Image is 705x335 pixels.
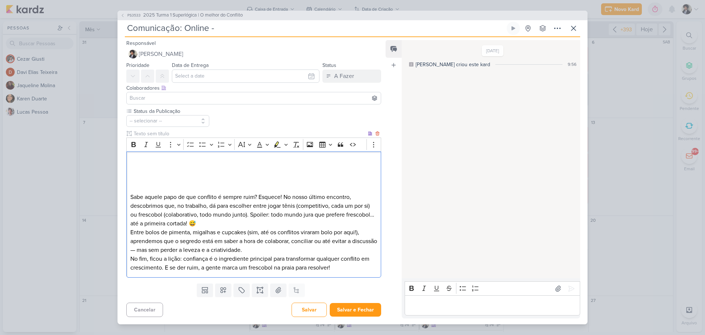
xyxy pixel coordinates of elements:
button: Salvar [292,303,327,317]
p: Sabe aquele papo de que conflito é sempre ruim? Esquece! No nosso último encontro, descobrimos qu... [130,193,377,228]
label: Data de Entrega [172,62,209,68]
button: 2025 Turma 1 Superlógica | O melhor do Conflito [120,12,243,19]
label: Prioridade [126,62,149,68]
div: Editor editing area: main [126,152,381,278]
div: 9:56 [568,61,576,68]
div: A Fazer [334,72,354,81]
div: Editor editing area: main [405,295,580,316]
button: Cancelar [126,303,163,317]
label: Responsável [126,40,156,46]
button: [PERSON_NAME] [126,47,381,61]
button: A Fazer [322,70,381,83]
input: Texto sem título [132,130,366,138]
img: Pedro Luahn Simões [129,50,137,58]
div: Editor toolbar [405,281,580,296]
button: -- selecionar -- [126,115,209,127]
input: Kard Sem Título [125,22,505,35]
input: Select a date [172,70,319,83]
span: [PERSON_NAME] [139,50,183,58]
p: No fim, ficou a lição: confiança é o ingrediente principal para transformar qualquer conflito em ... [130,254,377,272]
button: Salvar e Fechar [330,303,381,317]
label: Status [322,62,336,68]
div: Ligar relógio [510,25,516,31]
span: 2025 Turma 1 Superlógica | O melhor do Conflito [143,12,243,19]
div: [PERSON_NAME] criou este kard [416,61,490,68]
label: Status da Publicação [133,107,209,115]
input: Buscar [128,94,379,103]
div: Editor toolbar [126,138,381,152]
p: Entre bolos de pimenta, migalhas e cupcakes (sim, até os conflitos viraram bolo por aqui!), apren... [130,228,377,254]
div: Colaboradores [126,84,381,92]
